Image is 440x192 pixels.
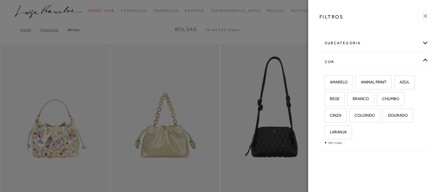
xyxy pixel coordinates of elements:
[346,97,353,103] input: BRANCO
[324,130,330,136] input: LARANJA
[355,80,361,86] input: ANIMAL PRINT
[324,97,330,103] input: BEGE
[324,113,330,120] input: CINZA
[383,113,408,118] span: DOURADO
[325,113,341,118] span: CINZA
[350,113,375,118] span: COLORIDO
[348,113,355,120] input: COLORIDO
[325,80,348,84] span: AMARELO
[324,80,330,86] input: AMARELO
[324,140,327,145] span: +
[382,113,388,120] input: DOURADO
[328,140,345,145] a: Ver mais...
[348,96,369,101] span: BRANCO
[356,80,386,84] span: ANIMAL PRINT
[320,35,429,51] div: subcategoria
[376,97,382,103] input: CHUMBO
[393,80,400,86] input: AZUL
[377,96,399,101] span: CHUMBO
[325,130,347,134] span: LARANJA
[325,96,339,101] span: BEGE
[395,80,410,84] span: AZUL
[320,54,429,70] div: cor
[319,13,344,20] h3: FILTROS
